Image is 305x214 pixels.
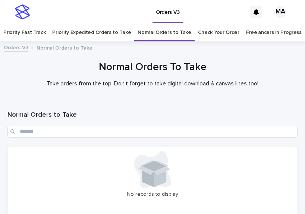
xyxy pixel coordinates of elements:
a: Check Your Order [198,24,239,41]
div: MA [274,6,286,18]
a: Orders V3 [4,43,28,51]
input: Search [7,126,298,138]
a: Priority Expedited Orders to Take [52,24,131,41]
p: Take orders from the top. Don't forget to take digital download & canvas lines too! [7,80,298,87]
p: Normal Orders to Take [37,43,92,51]
p: No records to display [12,191,293,198]
a: Freelancers in Progress [246,24,302,41]
h1: Normal Orders To Take [7,60,298,74]
h1: Normal Orders to Take [7,111,298,120]
a: Normal Orders to Take [138,24,191,41]
img: stacker-logo-s-only.png [15,4,30,19]
a: Priority Fast Track [3,24,45,41]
